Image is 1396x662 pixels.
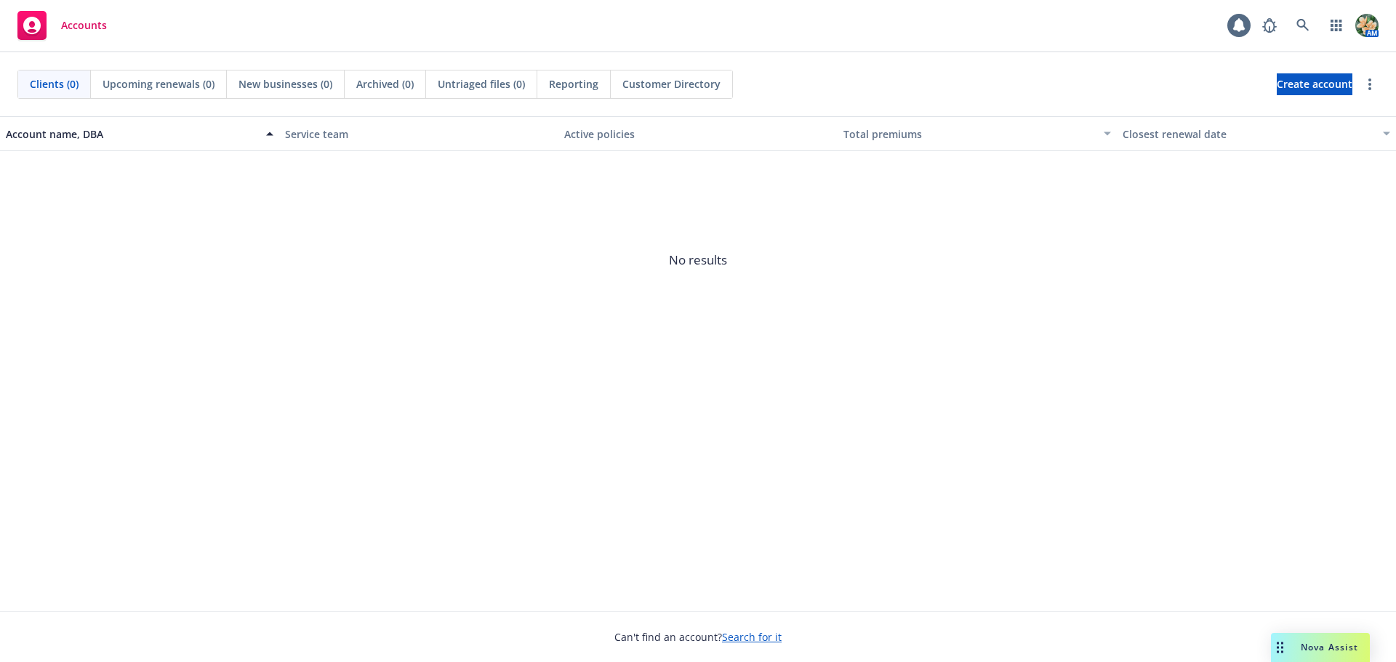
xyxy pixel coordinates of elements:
img: photo [1355,14,1379,37]
button: Nova Assist [1271,633,1370,662]
a: Switch app [1322,11,1351,40]
span: New businesses (0) [238,76,332,92]
span: Reporting [549,76,598,92]
span: Untriaged files (0) [438,76,525,92]
div: Account name, DBA [6,126,257,142]
div: Total premiums [843,126,1095,142]
span: Clients (0) [30,76,79,92]
a: Accounts [12,5,113,46]
a: Search [1288,11,1317,40]
span: Customer Directory [622,76,721,92]
button: Total premiums [838,116,1117,151]
span: Nova Assist [1301,641,1358,653]
span: Can't find an account? [614,629,782,645]
span: Create account [1277,70,1352,98]
a: Search for it [722,630,782,644]
a: Create account [1277,73,1352,95]
button: Service team [279,116,558,151]
button: Active policies [558,116,838,151]
span: Upcoming renewals (0) [103,76,214,92]
div: Service team [285,126,553,142]
span: Accounts [61,20,107,31]
span: Archived (0) [356,76,414,92]
div: Drag to move [1271,633,1289,662]
div: Active policies [564,126,832,142]
div: Closest renewal date [1123,126,1374,142]
a: Report a Bug [1255,11,1284,40]
button: Closest renewal date [1117,116,1396,151]
a: more [1361,76,1379,93]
